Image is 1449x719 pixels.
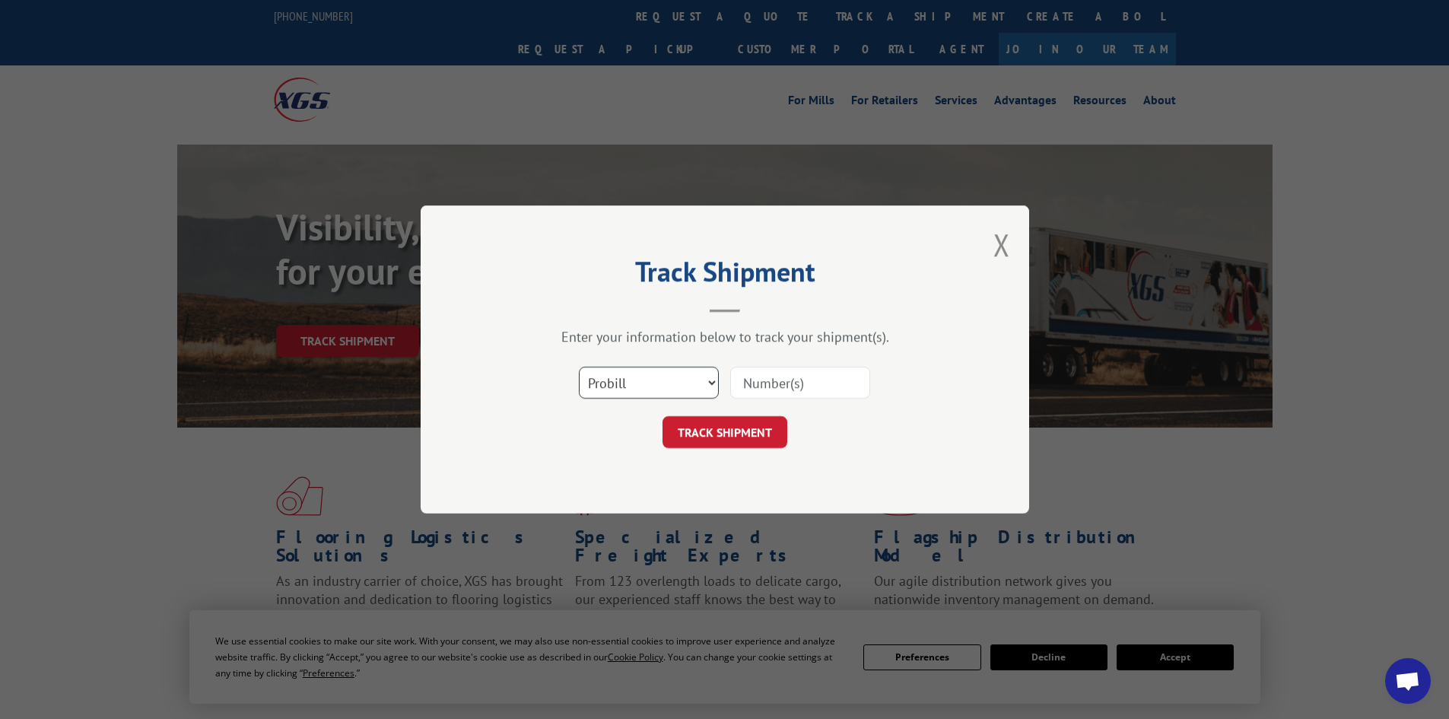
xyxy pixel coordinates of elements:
div: Enter your information below to track your shipment(s). [497,328,953,345]
div: Open chat [1385,658,1431,704]
h2: Track Shipment [497,261,953,290]
button: TRACK SHIPMENT [663,416,787,448]
button: Close modal [993,224,1010,265]
input: Number(s) [730,367,870,399]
